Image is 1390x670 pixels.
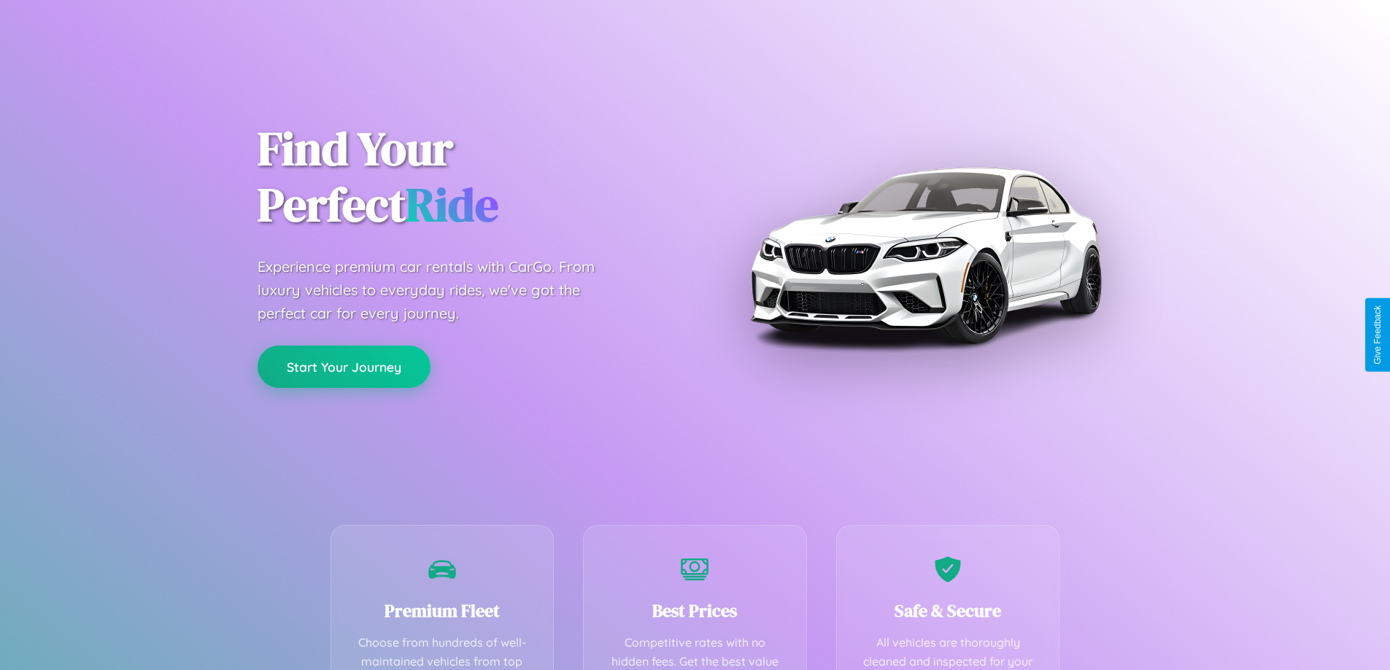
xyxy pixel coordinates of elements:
span: Ride [406,173,498,236]
button: Start Your Journey [258,346,430,388]
p: Experience premium car rentals with CarGo. From luxury vehicles to everyday rides, we've got the ... [258,255,622,325]
h1: Find Your Perfect [258,121,673,233]
h3: Safe & Secure [859,599,1038,623]
div: Give Feedback [1372,305,1383,365]
h3: Best Prices [606,599,784,623]
h3: Premium Fleet [353,599,532,623]
img: Premium BMW car rental vehicle [743,73,1108,437]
